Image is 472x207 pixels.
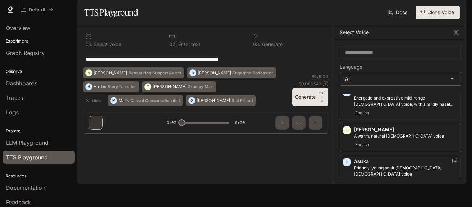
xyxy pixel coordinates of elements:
p: $ 0.000640 [299,81,321,87]
p: [PERSON_NAME] [354,126,458,133]
a: Docs [387,6,410,19]
p: Language [340,65,362,69]
button: GenerateCTRL +⏎ [292,88,328,106]
button: HHadesStory Narrator [83,81,139,92]
div: H [86,81,92,92]
p: Grumpy Man [188,85,213,89]
p: CTRL + [319,91,325,99]
button: A[PERSON_NAME]Reassuring Support Agent [83,67,184,78]
p: Engaging Podcaster [233,71,273,75]
p: Select voice [92,42,121,47]
p: Story Narrator [107,85,136,89]
p: [PERSON_NAME] [153,85,186,89]
span: English [354,109,370,117]
div: All [340,72,461,85]
p: [PERSON_NAME] [198,71,231,75]
p: 0 1 . [86,42,92,47]
button: All workspaces [18,3,56,17]
p: Generate [261,42,283,47]
button: MMarkCasual Conversationalist [108,95,183,106]
p: Reassuring Support Agent [129,71,181,75]
div: O [189,95,195,106]
p: Asuka [354,158,458,165]
p: ⏎ [319,91,325,103]
button: T[PERSON_NAME]Grumpy Man [142,81,216,92]
div: A [86,67,92,78]
p: 0 3 . [253,42,261,47]
p: 64 / 1000 [312,74,328,79]
button: Copy Voice ID [451,158,458,163]
button: D[PERSON_NAME]Engaging Podcaster [187,67,276,78]
div: D [190,67,196,78]
p: Friendly, young adult Japanese female voice [354,165,458,177]
div: T [145,81,151,92]
h1: TTS Playground [84,6,138,19]
p: 0 2 . [169,42,177,47]
p: [PERSON_NAME] [94,71,127,75]
p: A warm, natural female voice [354,133,458,139]
p: Default [29,7,46,13]
button: Hide [83,95,105,106]
p: Hades [94,85,106,89]
p: Sad Friend [232,98,253,103]
button: O[PERSON_NAME]Sad Friend [186,95,256,106]
span: English [354,141,370,149]
p: Mark [119,98,129,103]
p: Energetic and expressive mid-range male voice, with a mildly nasal quality [354,95,458,107]
p: [PERSON_NAME] [197,98,230,103]
button: Clone Voice [416,6,460,19]
p: Enter text [177,42,200,47]
p: Casual Conversationalist [130,98,180,103]
div: M [111,95,117,106]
